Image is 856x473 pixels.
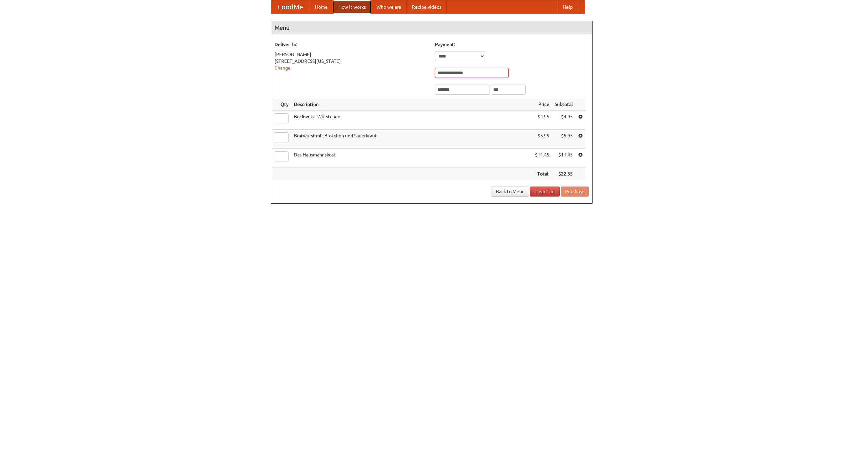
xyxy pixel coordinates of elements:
[275,65,291,71] a: Change
[291,149,532,168] td: Das Hausmannskost
[271,98,291,111] th: Qty
[532,130,552,149] td: $5.95
[371,0,407,14] a: Who we are
[552,149,575,168] td: $11.45
[275,51,428,58] div: [PERSON_NAME]
[291,111,532,130] td: Bockwurst Würstchen
[275,58,428,65] div: [STREET_ADDRESS][US_STATE]
[492,187,529,197] a: Back to Menu
[552,111,575,130] td: $4.95
[275,41,428,48] h5: Deliver To:
[271,21,592,34] h4: Menu
[407,0,447,14] a: Recipe videos
[435,41,589,48] h5: Payment:
[291,130,532,149] td: Bratwurst mit Brötchen und Sauerkraut
[557,0,578,14] a: Help
[552,98,575,111] th: Subtotal
[552,130,575,149] td: $5.95
[561,187,589,197] button: Purchase
[532,149,552,168] td: $11.45
[532,111,552,130] td: $4.95
[532,98,552,111] th: Price
[271,0,310,14] a: FoodMe
[291,98,532,111] th: Description
[532,168,552,180] th: Total:
[530,187,560,197] a: Clear Cart
[552,168,575,180] th: $22.35
[310,0,333,14] a: Home
[333,0,371,14] a: How it works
